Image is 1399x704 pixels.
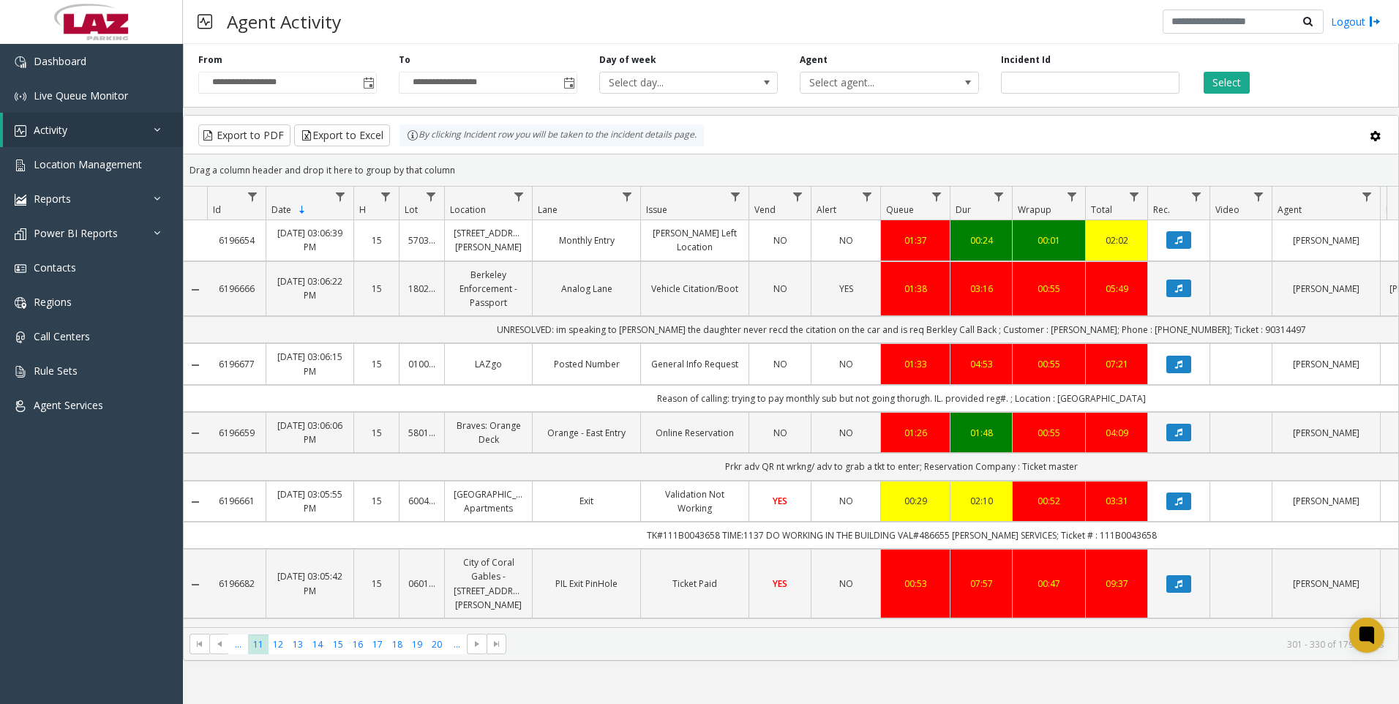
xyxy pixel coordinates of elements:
a: 01:26 [890,426,941,440]
a: 07:57 [959,577,1003,591]
span: Lane [538,203,558,216]
a: Collapse Details [184,496,207,508]
a: Collapse Details [184,427,207,439]
img: 'icon' [15,332,26,343]
a: 02:02 [1095,233,1139,247]
a: 15 [363,357,390,371]
a: Agent Filter Menu [1357,187,1377,206]
span: Date [271,203,291,216]
a: Analog Lane [541,282,631,296]
span: Sortable [296,204,308,216]
div: 05:49 [1095,282,1139,296]
a: 00:52 [1021,494,1076,508]
a: Rec. Filter Menu [1187,187,1207,206]
span: Activity [34,123,67,137]
a: General Info Request [650,357,740,371]
a: [DATE] 03:06:15 PM [275,350,345,378]
span: Regions [34,295,72,309]
span: YES [773,495,787,507]
img: 'icon' [15,91,26,102]
a: 01:48 [959,426,1003,440]
span: Toggle popup [560,72,577,93]
a: Wrapup Filter Menu [1062,187,1082,206]
span: Select day... [600,72,742,93]
button: Export to PDF [198,124,290,146]
a: NO [820,233,871,247]
a: 03:31 [1095,494,1139,508]
a: 07:21 [1095,357,1139,371]
span: Dur [956,203,971,216]
a: 6196682 [216,577,257,591]
button: Select [1204,72,1250,94]
a: YES [758,494,802,508]
a: 580121 [408,426,435,440]
span: Page 15 [328,634,348,654]
a: 00:29 [890,494,941,508]
a: Vend Filter Menu [788,187,808,206]
a: Exit [541,494,631,508]
a: [PERSON_NAME] [1281,494,1371,508]
a: 00:47 [1021,577,1076,591]
img: 'icon' [15,366,26,378]
a: Validation Not Working [650,487,740,515]
a: Monthly Entry [541,233,631,247]
a: H Filter Menu [376,187,396,206]
label: From [198,53,222,67]
a: [STREET_ADDRESS][PERSON_NAME] [454,226,523,254]
div: 00:24 [959,233,1003,247]
div: By clicking Incident row you will be taken to the incident details page. [400,124,704,146]
img: 'icon' [15,228,26,240]
a: 15 [363,577,390,591]
a: 00:53 [890,577,941,591]
a: 6196677 [216,357,257,371]
img: 'icon' [15,263,26,274]
span: Agent [1278,203,1302,216]
a: [PERSON_NAME] Left Location [650,226,740,254]
a: 00:01 [1021,233,1076,247]
a: YES [820,282,871,296]
a: 09:37 [1095,577,1139,591]
a: 00:55 [1021,282,1076,296]
a: 03:16 [959,282,1003,296]
div: 00:55 [1021,426,1076,440]
a: [DATE] 03:06:39 PM [275,226,345,254]
div: 01:33 [890,357,941,371]
a: NO [758,233,802,247]
span: Page 19 [408,634,427,654]
img: 'icon' [15,160,26,171]
a: 010052 [408,357,435,371]
a: NO [758,282,802,296]
a: [PERSON_NAME] [1281,357,1371,371]
a: Online Reservation [650,426,740,440]
span: Page 17 [367,634,387,654]
span: Toggle popup [360,72,376,93]
span: Page 14 [308,634,328,654]
img: 'icon' [15,125,26,137]
a: [DATE] 03:06:22 PM [275,274,345,302]
a: Collapse Details [184,359,207,371]
span: Page 21 [447,634,467,654]
label: Incident Id [1001,53,1051,67]
a: Issue Filter Menu [726,187,746,206]
a: Collapse Details [184,284,207,296]
a: 01:38 [890,282,941,296]
a: Lot Filter Menu [421,187,441,206]
span: Page 16 [348,634,367,654]
a: Orange - East Entry [541,426,631,440]
a: 570308 [408,233,435,247]
span: Lot [405,203,418,216]
a: [DATE] 03:05:42 PM [275,569,345,597]
a: [DATE] 03:06:06 PM [275,419,345,446]
a: 060134 [408,577,435,591]
div: 04:09 [1095,426,1139,440]
span: NO [773,234,787,247]
a: NO [820,357,871,371]
a: 00:55 [1021,357,1076,371]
